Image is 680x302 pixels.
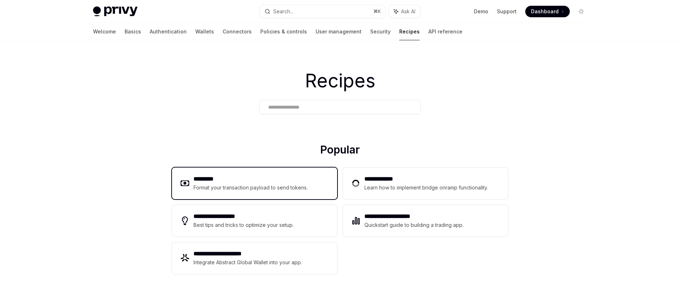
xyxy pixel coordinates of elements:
[93,23,116,40] a: Welcome
[428,23,462,40] a: API reference
[172,168,337,199] a: **** ****Format your transaction payload to send tokens.
[364,221,464,229] div: Quickstart guide to building a trading app.
[531,8,559,15] span: Dashboard
[260,5,385,18] button: Search...⌘K
[194,183,308,192] div: Format your transaction payload to send tokens.
[150,23,187,40] a: Authentication
[364,183,490,192] div: Learn how to implement bridge onramp functionality.
[370,23,391,40] a: Security
[194,221,295,229] div: Best tips and tricks to optimize your setup.
[194,258,303,267] div: Integrate Abstract Global Wallet into your app.
[172,143,508,159] h2: Popular
[474,8,488,15] a: Demo
[273,7,293,16] div: Search...
[373,9,381,14] span: ⌘ K
[316,23,362,40] a: User management
[576,6,587,17] button: Toggle dark mode
[223,23,252,40] a: Connectors
[525,6,570,17] a: Dashboard
[93,6,138,17] img: light logo
[125,23,141,40] a: Basics
[399,23,420,40] a: Recipes
[389,5,420,18] button: Ask AI
[343,168,508,199] a: **** **** ***Learn how to implement bridge onramp functionality.
[195,23,214,40] a: Wallets
[497,8,517,15] a: Support
[260,23,307,40] a: Policies & controls
[401,8,415,15] span: Ask AI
